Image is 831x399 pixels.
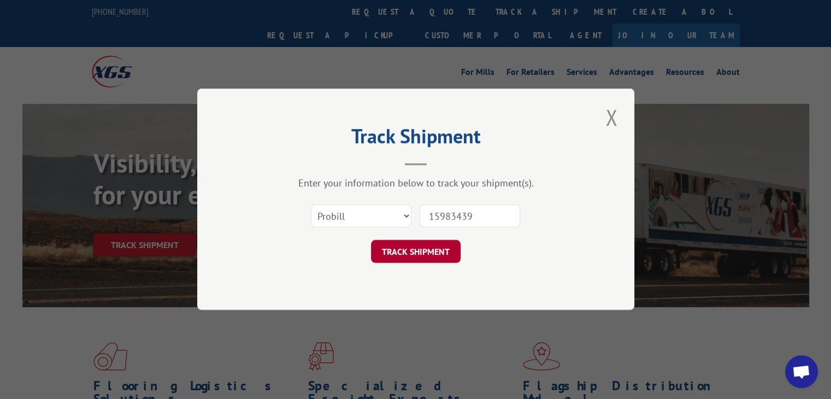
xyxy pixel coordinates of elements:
button: TRACK SHIPMENT [371,240,461,263]
button: Close modal [602,102,621,132]
div: Enter your information below to track your shipment(s). [252,177,580,190]
h2: Track Shipment [252,128,580,149]
input: Number(s) [420,205,520,228]
a: Open chat [785,355,818,388]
